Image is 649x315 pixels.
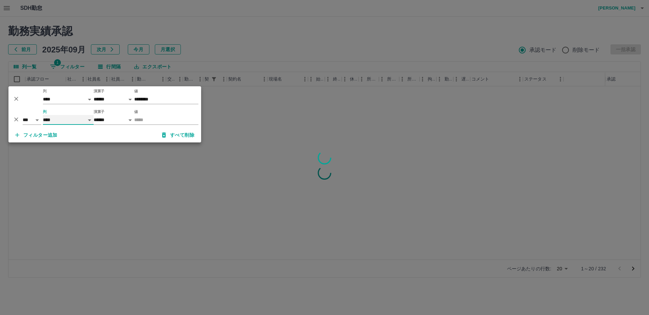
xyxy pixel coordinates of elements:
[11,114,21,125] button: 削除
[43,89,47,94] label: 列
[134,89,138,94] label: 値
[134,109,138,114] label: 値
[94,109,104,114] label: 演算子
[23,115,41,125] select: 論理演算子
[43,109,47,114] label: 列
[94,89,104,94] label: 演算子
[157,129,200,141] button: すべて削除
[10,129,63,141] button: フィルター追加
[11,94,21,104] button: 削除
